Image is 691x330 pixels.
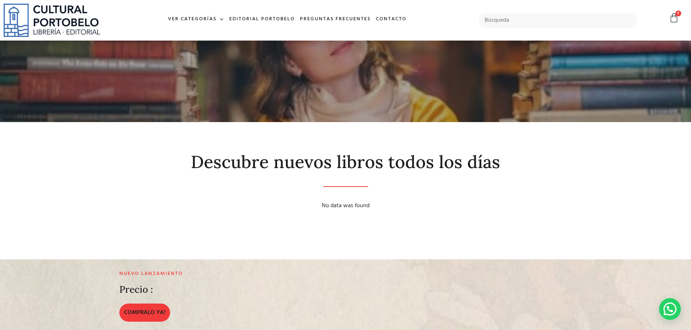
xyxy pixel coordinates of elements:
span: 0 [675,11,681,16]
span: COMPRALO YA! [124,308,165,317]
a: COMPRALO YA! [119,304,170,322]
a: Editorial Portobelo [227,12,297,27]
input: Búsqueda [478,13,638,28]
a: Preguntas frecuentes [297,12,373,27]
h2: Nuevo lanzamiento [119,271,421,277]
h2: Descubre nuevos libros todos los días [121,153,571,172]
a: 0 [669,13,679,23]
h2: Precio : [119,284,153,295]
div: Contactar por WhatsApp [659,298,681,320]
div: No data was found [121,201,571,210]
a: Contacto [373,12,409,27]
a: Ver Categorías [165,12,227,27]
